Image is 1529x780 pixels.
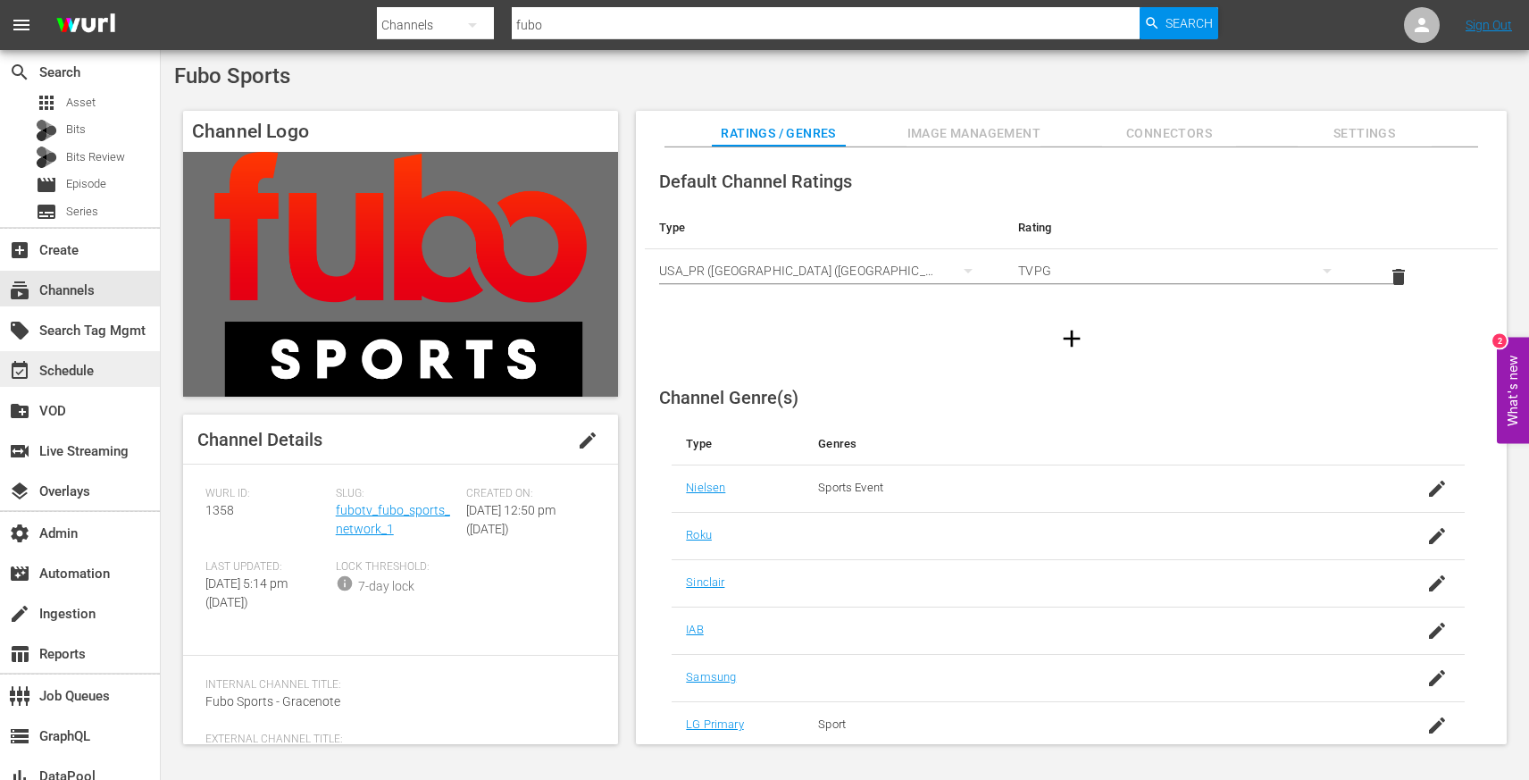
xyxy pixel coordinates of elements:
button: edit [566,419,609,462]
span: Fubo Sports - Gracenote [205,694,340,709]
th: Genres [804,423,1376,465]
span: External Channel Title: [205,733,587,747]
span: Ratings / Genres [712,122,846,145]
span: Search [1166,7,1213,39]
a: Samsung [686,670,736,684]
span: menu [11,14,32,36]
span: Reports [9,643,30,665]
div: Bits [36,120,57,141]
span: Settings [1298,122,1432,145]
a: fubotv_fubo_sports_network_1 [336,503,450,536]
span: VOD [9,400,30,422]
span: Connectors [1102,122,1236,145]
span: Fubo Sports [174,63,290,88]
th: Type [672,423,804,465]
span: Created On: [466,487,588,501]
th: Type [645,206,1004,249]
span: Schedule [9,360,30,382]
span: Episode [36,174,57,196]
a: Nielsen [686,481,725,494]
span: Series [66,203,98,221]
button: Open Feedback Widget [1497,337,1529,443]
span: Admin [9,523,30,544]
div: 2 [1492,333,1507,348]
h4: Channel Logo [183,111,618,152]
button: delete [1377,256,1420,298]
span: Last Updated: [205,560,327,575]
span: Image Management [907,122,1040,145]
span: Automation [9,563,30,584]
span: Default Channel Ratings [659,171,852,192]
span: Internal Channel Title: [205,678,587,692]
img: Fubo Sports [183,152,618,397]
button: Search [1140,7,1218,39]
span: Asset [36,92,57,113]
span: Bits [66,121,86,138]
table: simple table [645,206,1498,305]
span: [DATE] 5:14 pm ([DATE]) [205,576,288,609]
a: Sinclair [686,575,724,589]
span: Channel Details [197,429,322,450]
span: Series [36,201,57,222]
div: 7-day lock [358,577,414,596]
th: Rating [1004,206,1363,249]
a: LG Primary [686,717,743,731]
span: info [336,575,354,592]
div: USA_PR ([GEOGRAPHIC_DATA] ([GEOGRAPHIC_DATA])) [659,246,990,296]
span: Overlays [9,481,30,502]
span: Ingestion [9,603,30,625]
span: Job Queues [9,685,30,707]
div: TVPG [1018,246,1349,296]
a: IAB [686,623,703,636]
div: Bits Review [36,147,57,168]
span: Bits Review [66,148,125,166]
span: Asset [66,94,96,112]
span: Wurl ID: [205,487,327,501]
span: Search [9,62,30,83]
span: Live Streaming [9,440,30,462]
span: edit [577,430,598,451]
span: Create [9,239,30,261]
span: Episode [66,175,106,193]
a: Roku [686,528,712,541]
img: ans4CAIJ8jUAAAAAAAAAAAAAAAAAAAAAAAAgQb4GAAAAAAAAAAAAAAAAAAAAAAAAJMjXAAAAAAAAAAAAAAAAAAAAAAAAgAT5G... [43,4,129,46]
span: Search Tag Mgmt [9,320,30,341]
span: [DATE] 12:50 pm ([DATE]) [466,503,556,536]
span: Channel Genre(s) [659,387,798,408]
span: 1358 [205,503,234,517]
span: Slug: [336,487,457,501]
a: Sign Out [1466,18,1512,32]
span: delete [1388,266,1409,288]
span: GraphQL [9,725,30,747]
span: Channels [9,280,30,301]
span: Lock Threshold: [336,560,457,575]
